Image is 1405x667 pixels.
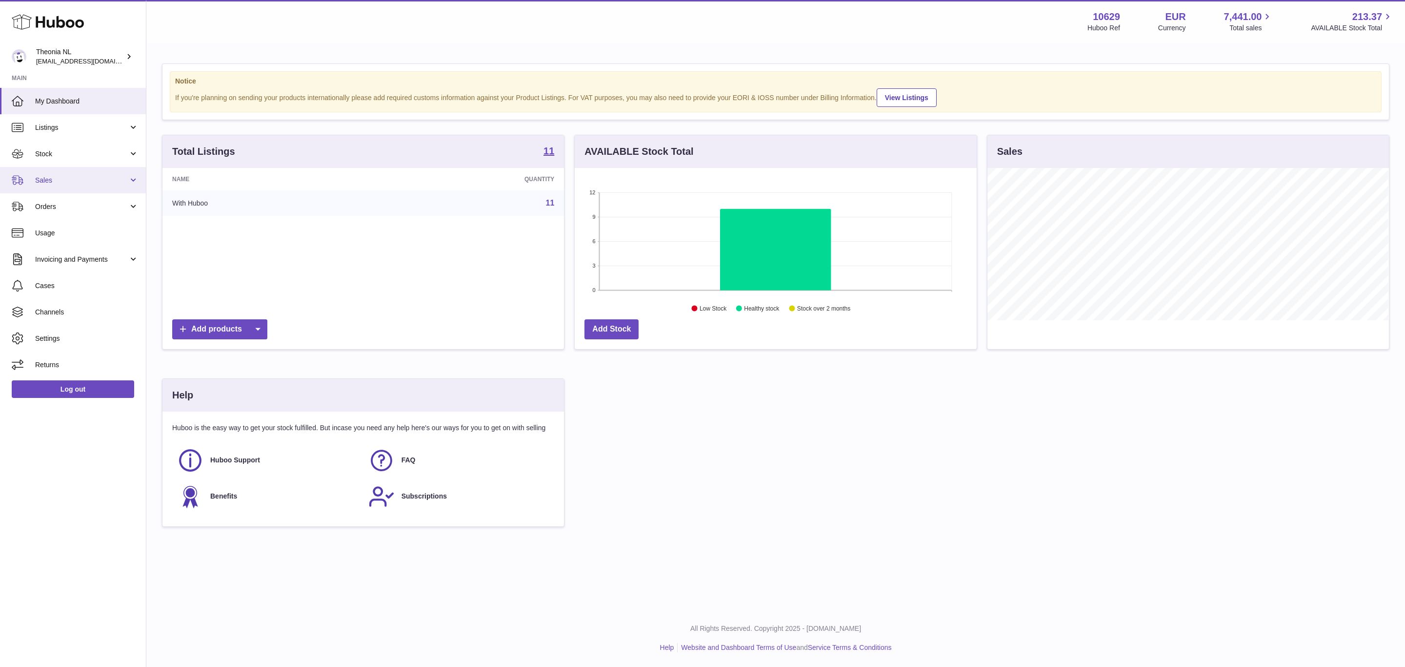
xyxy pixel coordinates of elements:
a: 11 [546,199,555,207]
strong: 11 [543,146,554,156]
span: Settings [35,334,139,343]
h3: Total Listings [172,145,235,158]
span: Cases [35,281,139,291]
span: [EMAIL_ADDRESS][DOMAIN_NAME] [36,57,143,65]
span: Stock [35,149,128,159]
a: Benefits [177,483,359,510]
th: Quantity [374,168,564,190]
a: Website and Dashboard Terms of Use [681,644,796,651]
h3: Sales [997,145,1023,158]
text: Low Stock [700,305,727,312]
li: and [678,643,891,652]
div: Huboo Ref [1087,23,1120,33]
span: Huboo Support [210,456,260,465]
a: Help [660,644,674,651]
strong: EUR [1165,10,1185,23]
text: 6 [593,238,596,244]
span: FAQ [401,456,416,465]
span: Benefits [210,492,237,501]
p: All Rights Reserved. Copyright 2025 - [DOMAIN_NAME] [154,624,1397,633]
text: 9 [593,214,596,220]
span: AVAILABLE Stock Total [1311,23,1393,33]
a: Huboo Support [177,447,359,474]
a: Subscriptions [368,483,550,510]
a: Add Stock [584,319,639,339]
span: Usage [35,229,139,238]
text: 0 [593,287,596,293]
th: Name [162,168,374,190]
a: 213.37 AVAILABLE Stock Total [1311,10,1393,33]
p: Huboo is the easy way to get your stock fulfilled. But incase you need any help here's our ways f... [172,423,554,433]
text: 12 [590,189,596,195]
a: 7,441.00 Total sales [1224,10,1273,33]
div: If you're planning on sending your products internationally please add required customs informati... [175,87,1376,107]
span: Invoicing and Payments [35,255,128,264]
strong: 10629 [1093,10,1120,23]
span: Total sales [1229,23,1273,33]
text: Stock over 2 months [797,305,850,312]
span: Orders [35,202,128,211]
span: My Dashboard [35,97,139,106]
text: 3 [593,263,596,269]
div: Currency [1158,23,1186,33]
span: Returns [35,360,139,370]
span: 213.37 [1352,10,1382,23]
a: View Listings [877,88,937,107]
span: Sales [35,176,128,185]
h3: AVAILABLE Stock Total [584,145,693,158]
span: Subscriptions [401,492,447,501]
span: 7,441.00 [1224,10,1262,23]
div: Theonia NL [36,47,124,66]
strong: Notice [175,77,1376,86]
span: Listings [35,123,128,132]
a: 11 [543,146,554,158]
span: Channels [35,308,139,317]
a: Service Terms & Conditions [808,644,892,651]
img: info@wholesomegoods.eu [12,49,26,64]
text: Healthy stock [744,305,780,312]
a: Log out [12,380,134,398]
td: With Huboo [162,190,374,216]
a: FAQ [368,447,550,474]
h3: Help [172,389,193,402]
a: Add products [172,319,267,339]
